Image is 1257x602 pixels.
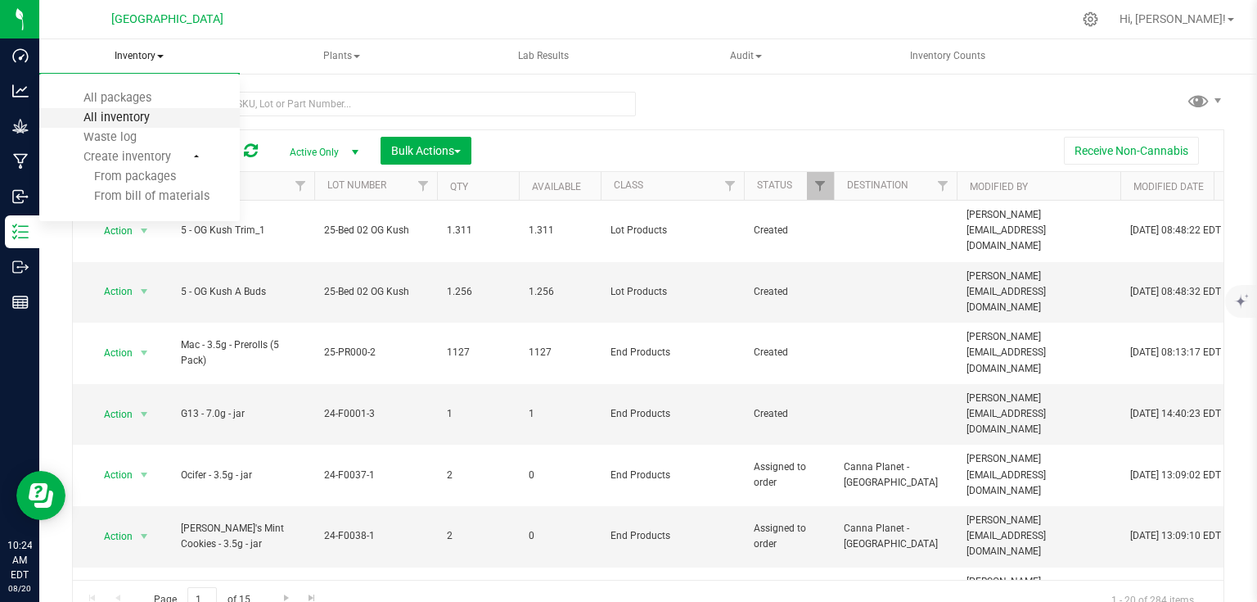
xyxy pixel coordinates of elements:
span: [PERSON_NAME][EMAIL_ADDRESS][DOMAIN_NAME] [966,391,1111,438]
span: [DATE] 13:09:10 EDT [1130,528,1221,544]
span: Assigned to order [754,459,824,491]
span: 1.256 [447,284,509,300]
span: 1.256 [529,284,591,300]
span: [PERSON_NAME][EMAIL_ADDRESS][DOMAIN_NAME] [966,329,1111,377]
span: Bulk Actions [391,144,461,157]
span: End Products [610,528,734,544]
span: Action [89,342,133,364]
span: 2 [447,528,509,544]
span: Lab Results [496,49,591,63]
span: Created [754,345,824,360]
span: [DATE] 14:40:23 EDT [1130,406,1221,422]
span: Inventory [39,39,240,74]
a: Lot Number [327,179,386,191]
a: Class [614,179,643,191]
span: [DATE] 13:09:02 EDT [1130,468,1221,483]
span: G13 - 7.0g - jar [181,406,304,422]
span: End Products [610,406,734,422]
span: 24-F0037-1 [324,468,427,483]
span: 1.311 [447,223,509,238]
span: 1127 [529,345,591,360]
span: Plants [242,40,441,73]
span: From packages [61,170,176,183]
span: Action [89,403,133,426]
inline-svg: Manufacturing [12,153,29,170]
div: Manage settings [1080,11,1101,27]
span: [PERSON_NAME][EMAIL_ADDRESS][DOMAIN_NAME] [966,207,1111,255]
span: select [134,464,155,487]
input: Search Package ID, Item Name, SKU, Lot or Part Number... [72,92,636,116]
iframe: Resource center [16,471,65,520]
span: Ocifer - 3.5g - jar [181,468,304,483]
span: 0 [529,468,591,483]
a: Available [532,181,581,192]
span: Mac - 3.5g - Prerolls (5 Pack) [181,337,304,369]
a: Filter [287,172,314,200]
a: Inventory All packages All inventory Waste log Create inventory From packages From bill of materials [39,39,240,74]
a: Plants [241,39,442,74]
span: Hi, [PERSON_NAME]! [1120,12,1226,25]
span: select [134,403,155,426]
span: 1 [447,406,509,422]
span: 25-PR000-2 [324,345,427,360]
span: Created [754,284,824,300]
span: Action [89,464,133,487]
span: Lot Products [610,223,734,238]
span: Canna Planet - [GEOGRAPHIC_DATA] [844,521,947,552]
p: 10:24 AM EDT [7,538,32,582]
inline-svg: Dashboard [12,48,29,64]
a: Status [757,179,792,191]
span: 2 [447,468,509,483]
span: 1.311 [529,223,591,238]
span: [DATE] 08:48:32 EDT [1130,284,1221,300]
span: Lot Products [610,284,734,300]
a: Filter [807,172,834,200]
inline-svg: Reports [12,294,29,310]
span: Action [89,280,133,303]
inline-svg: Outbound [12,259,29,275]
span: [GEOGRAPHIC_DATA] [111,12,223,26]
a: Audit [646,39,846,74]
span: [DATE] 08:48:22 EDT [1130,223,1221,238]
span: [PERSON_NAME][EMAIL_ADDRESS][DOMAIN_NAME] [966,513,1111,560]
span: [PERSON_NAME][EMAIL_ADDRESS][DOMAIN_NAME] [966,269,1111,316]
span: [PERSON_NAME][EMAIL_ADDRESS][DOMAIN_NAME] [966,451,1111,499]
p: 08/20 [7,582,32,595]
span: Action [89,220,133,242]
span: Inventory Counts [888,49,1007,63]
inline-svg: Inbound [12,188,29,205]
span: select [134,342,155,364]
span: 24-F0038-1 [324,528,427,544]
a: Lab Results [444,39,644,74]
a: Qty [450,181,468,192]
inline-svg: Inventory [12,224,29,240]
span: 25-Bed 02 OG Kush [324,223,427,238]
span: Assigned to order [754,521,824,552]
span: Created [754,223,824,238]
span: From bill of materials [61,189,209,203]
span: End Products [610,468,734,483]
a: Filter [717,172,744,200]
a: Inventory Counts [848,39,1048,74]
a: Modified Date [1133,181,1204,192]
span: End Products [610,345,734,360]
inline-svg: Grow [12,118,29,134]
span: Audit [647,40,845,73]
span: Canna Planet - [GEOGRAPHIC_DATA] [844,459,947,491]
span: Action [89,525,133,548]
span: 1127 [447,345,509,360]
span: 0 [529,528,591,544]
inline-svg: Analytics [12,83,29,99]
span: 5 - OG Kush Trim_1 [181,223,304,238]
span: [PERSON_NAME]'s Mint Cookies - 3.5g - jar [181,521,304,552]
span: All inventory [61,111,172,124]
a: Modified By [970,181,1028,192]
a: Filter [930,172,957,200]
span: Created [754,406,824,422]
span: select [134,220,155,242]
span: [DATE] 08:13:17 EDT [1130,345,1221,360]
span: Waste log [61,130,159,144]
span: Create inventory [61,150,193,164]
button: Receive Non-Cannabis [1064,137,1199,165]
span: 5 - OG Kush A Buds [181,284,304,300]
